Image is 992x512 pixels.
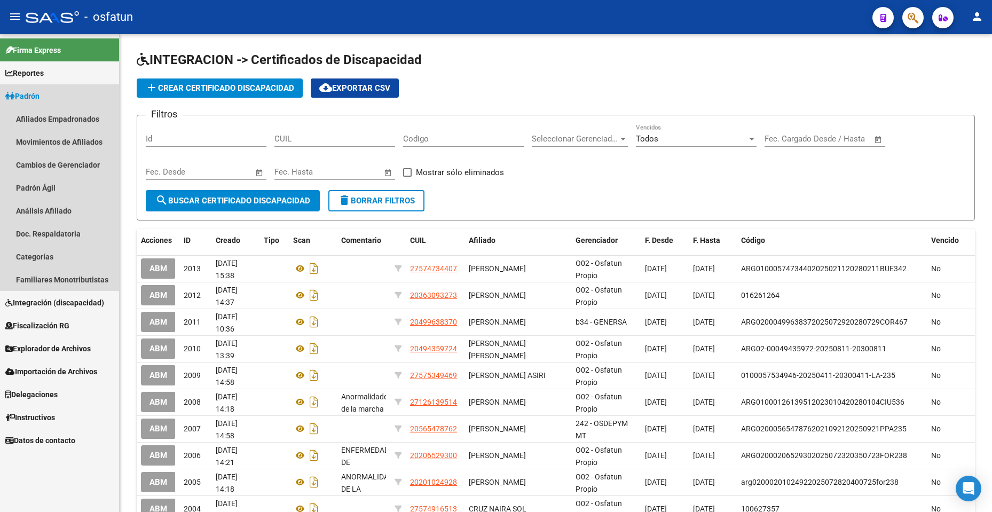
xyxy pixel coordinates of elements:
[410,236,426,245] span: CUIL
[254,167,266,179] button: Open calendar
[328,190,424,211] button: Borrar Filtros
[576,366,622,387] span: O02 - Osfatun Propio
[141,392,176,412] button: ABM
[737,229,927,252] datatable-header-cell: Código
[645,236,673,245] span: F. Desde
[5,366,97,377] span: Importación de Archivos
[149,398,167,407] span: ABM
[5,435,75,446] span: Datos de contacto
[216,259,238,280] span: [DATE] 15:38
[931,478,941,486] span: No
[146,190,320,211] button: Buscar Certificado Discapacidad
[645,344,667,353] span: [DATE]
[693,451,715,460] span: [DATE]
[307,420,321,437] i: Descargar documento
[469,318,526,326] span: [PERSON_NAME]
[741,478,899,486] span: arg02000201024922025072820400725for238
[469,398,526,406] span: [PERSON_NAME]
[338,196,415,206] span: Borrar Filtros
[5,343,91,355] span: Explorador de Archivos
[469,291,526,300] span: [PERSON_NAME]
[216,339,238,360] span: [DATE] 13:39
[141,338,176,358] button: ABM
[146,167,180,177] input: Start date
[741,398,904,406] span: ARG01000126139512023010420280104CIU536
[311,78,399,98] button: Exportar CSV
[307,474,321,491] i: Descargar documento
[307,367,321,384] i: Descargar documento
[341,392,391,510] span: Anormalidades de la marcha y de la movilidad. Artritis reumatoide seropositiva. Deformidad de ded...
[741,318,908,326] span: ARG02000499638372025072920280729COR467
[765,134,799,144] input: Start date
[184,478,201,486] span: 2005
[693,371,715,380] span: [DATE]
[149,318,167,327] span: ABM
[872,133,885,146] button: Open calendar
[571,229,641,252] datatable-header-cell: Gerenciador
[931,318,941,326] span: No
[576,286,622,306] span: O02 - Osfatun Propio
[184,236,191,245] span: ID
[307,313,321,330] i: Descargar documento
[645,318,667,326] span: [DATE]
[416,166,504,179] span: Mostrar sólo eliminados
[410,424,457,433] span: 20565478762
[141,285,176,305] button: ABM
[693,264,715,273] span: [DATE]
[184,424,201,433] span: 2007
[149,451,167,461] span: ABM
[137,52,422,67] span: INTEGRACION -> Certificados de Discapacidad
[149,264,167,274] span: ABM
[338,194,351,207] mat-icon: delete
[741,371,895,380] span: 0100057534946-20250411-20300411-LA-235
[469,236,495,245] span: Afiliado
[216,392,238,413] span: [DATE] 14:18
[689,229,737,252] datatable-header-cell: F. Hasta
[84,5,133,29] span: - osfatun
[469,451,526,460] span: [PERSON_NAME]
[410,344,457,353] span: 20494359724
[145,81,158,94] mat-icon: add
[307,447,321,464] i: Descargar documento
[184,451,201,460] span: 2006
[406,229,464,252] datatable-header-cell: CUIL
[576,259,622,280] span: O02 - Osfatun Propio
[184,264,201,273] span: 2013
[693,424,715,433] span: [DATE]
[469,371,546,380] span: [PERSON_NAME] ASIRI
[5,412,55,423] span: Instructivos
[410,318,457,326] span: 20499638370
[216,419,238,440] span: [DATE] 14:58
[645,291,667,300] span: [DATE]
[319,81,332,94] mat-icon: cloud_download
[382,167,395,179] button: Open calendar
[645,264,667,273] span: [DATE]
[576,472,622,493] span: O02 - Osfatun Propio
[319,167,371,177] input: End date
[576,236,618,245] span: Gerenciador
[636,134,658,144] span: Todos
[141,445,176,465] button: ABM
[184,398,201,406] span: 2008
[576,318,627,326] span: b34 - GENERSA
[645,398,667,406] span: [DATE]
[931,398,941,406] span: No
[576,339,622,360] span: O02 - Osfatun Propio
[410,451,457,460] span: 20206529300
[274,167,309,177] input: Start date
[469,264,526,273] span: [PERSON_NAME]
[931,264,941,273] span: No
[931,236,959,245] span: Vencido
[931,451,941,460] span: No
[693,318,715,326] span: [DATE]
[641,229,689,252] datatable-header-cell: F. Desde
[469,478,526,486] span: [PERSON_NAME]
[149,291,167,301] span: ABM
[5,90,40,102] span: Padrón
[307,260,321,277] i: Descargar documento
[576,446,622,467] span: O02 - Osfatun Propio
[184,318,201,326] span: 2011
[741,264,907,273] span: ARG01000574734402025021120280211BUE342
[184,371,201,380] span: 2009
[5,44,61,56] span: Firma Express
